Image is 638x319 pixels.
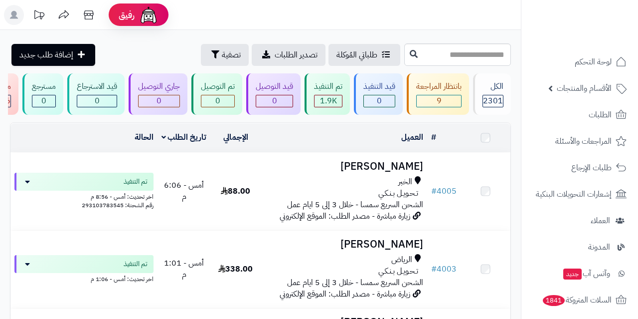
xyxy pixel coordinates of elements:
[77,81,117,92] div: قيد الاسترجاع
[336,49,377,61] span: طلباتي المُوكلة
[328,44,400,66] a: طلباتي المُوكلة
[542,295,566,307] span: 1841
[417,95,461,107] div: 9
[391,254,412,266] span: الرياض
[11,44,95,66] a: إضافة طلب جديد
[591,214,610,228] span: العملاء
[20,73,65,115] a: مسترجع 0
[164,179,204,203] span: أمس - 6:06 م
[431,263,457,275] a: #4003
[280,210,410,222] span: زيارة مباشرة - مصدر الطلب: الموقع الإلكتروني
[571,161,612,175] span: طلبات الإرجاع
[416,81,462,92] div: بانتظار المراجعة
[575,55,612,69] span: لوحة التحكم
[377,95,382,107] span: 0
[588,240,610,254] span: المدونة
[437,95,442,107] span: 9
[431,263,437,275] span: #
[320,95,337,107] span: 1.9K
[124,259,148,269] span: تم التنفيذ
[65,73,127,115] a: قيد الاسترجاع 0
[570,7,629,28] img: logo-2.png
[287,277,423,289] span: الشحن السريع سمسا - خلال 3 إلى 5 ايام عمل
[201,81,235,92] div: تم التوصيل
[482,81,503,92] div: الكل
[555,134,612,148] span: المراجعات والأسئلة
[19,49,73,61] span: إضافة طلب جديد
[124,177,148,187] span: تم التنفيذ
[256,95,293,107] div: 0
[119,9,135,21] span: رفيق
[363,81,395,92] div: قيد التنفيذ
[527,156,632,180] a: طلبات الإرجاع
[303,73,352,115] a: تم التنفيذ 1.9K
[527,129,632,153] a: المراجعات والأسئلة
[527,288,632,312] a: السلات المتروكة1841
[201,95,234,107] div: 0
[157,95,161,107] span: 0
[275,49,318,61] span: تصدير الطلبات
[256,81,293,92] div: قيد التوصيل
[557,81,612,95] span: الأقسام والمنتجات
[265,239,423,250] h3: [PERSON_NAME]
[589,108,612,122] span: الطلبات
[223,131,248,143] a: الإجمالي
[201,44,249,66] button: تصفية
[405,73,471,115] a: بانتظار المراجعة 9
[431,185,457,197] a: #4005
[82,201,154,210] span: رقم الشحنة: 293103783545
[398,176,412,188] span: الخبر
[563,269,582,280] span: جديد
[431,131,436,143] a: #
[527,182,632,206] a: إشعارات التحويلات البنكية
[127,73,189,115] a: جاري التوصيل 0
[471,73,513,115] a: الكل2301
[527,50,632,74] a: لوحة التحكم
[527,103,632,127] a: الطلبات
[378,266,418,277] span: تـحـويـل بـنـكـي
[244,73,303,115] a: قيد التوصيل 0
[189,73,244,115] a: تم التوصيل 0
[14,191,154,201] div: اخر تحديث: أمس - 8:56 م
[536,187,612,201] span: إشعارات التحويلات البنكية
[221,185,250,197] span: 88.00
[352,73,405,115] a: قيد التنفيذ 0
[314,81,342,92] div: تم التنفيذ
[26,5,51,27] a: تحديثات المنصة
[315,95,342,107] div: 1926
[527,235,632,259] a: المدونة
[95,95,100,107] span: 0
[542,293,612,307] span: السلات المتروكة
[222,49,241,61] span: تصفية
[265,161,423,172] h3: [PERSON_NAME]
[272,95,277,107] span: 0
[135,131,154,143] a: الحالة
[280,288,410,300] span: زيارة مباشرة - مصدر الطلب: الموقع الإلكتروني
[164,257,204,281] span: أمس - 1:01 م
[32,95,55,107] div: 0
[41,95,46,107] span: 0
[161,131,207,143] a: تاريخ الطلب
[215,95,220,107] span: 0
[252,44,325,66] a: تصدير الطلبات
[138,81,180,92] div: جاري التوصيل
[139,95,179,107] div: 0
[401,131,423,143] a: العميل
[562,267,610,281] span: وآتس آب
[364,95,395,107] div: 0
[32,81,56,92] div: مسترجع
[14,273,154,284] div: اخر تحديث: أمس - 1:06 م
[378,188,418,199] span: تـحـويـل بـنـكـي
[139,5,159,25] img: ai-face.png
[527,262,632,286] a: وآتس آبجديد
[431,185,437,197] span: #
[527,209,632,233] a: العملاء
[218,263,253,275] span: 338.00
[287,199,423,211] span: الشحن السريع سمسا - خلال 3 إلى 5 ايام عمل
[77,95,117,107] div: 0
[483,95,503,107] span: 2301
